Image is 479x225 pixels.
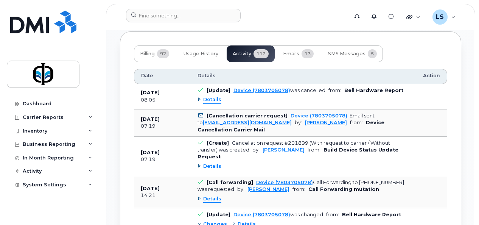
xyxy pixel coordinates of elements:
a: Device (7803705078) [256,180,313,185]
b: [Call forwarding] [207,180,253,185]
span: Details [203,195,221,203]
div: Call Forwarding to [PHONE_NUMBER] was requested [198,180,404,192]
b: Call Forwarding mutation [308,186,379,192]
div: Luciann Sacrey [427,9,461,25]
div: Cancellation request #201899 (With request to carrier / Without transfer) was created [198,140,390,153]
b: [DATE] [141,116,160,122]
span: from: [292,186,305,192]
b: Device Cancellation Carrier Mail [198,120,384,132]
span: by: [295,120,302,125]
span: 5 [368,49,377,58]
span: LS [436,12,444,22]
div: 07:19 [141,123,184,130]
a: [PERSON_NAME] [305,120,347,125]
span: Details [203,96,221,103]
b: [DATE] [141,150,160,155]
div: 08:05 [141,97,184,103]
span: Usage History [184,51,218,57]
div: Quicklinks [401,9,426,25]
span: from: [350,120,363,125]
span: by: [252,147,260,153]
span: from: [328,87,341,93]
a: Device (7803705078) [233,212,290,217]
a: [PERSON_NAME] [263,147,305,153]
div: 14:21 [141,192,184,199]
a: [EMAIL_ADDRESS][DOMAIN_NAME] [203,120,292,125]
b: Bell Hardware Report [342,212,401,217]
span: Billing [140,51,155,57]
input: Find something... [126,9,241,22]
a: [PERSON_NAME] [247,186,289,192]
span: Details [198,72,216,79]
b: [DATE] [141,90,160,95]
span: 92 [157,49,169,58]
span: 13 [302,49,314,58]
span: Date [141,72,153,79]
a: Device (7803705078) [233,87,290,93]
span: by: [237,186,244,192]
span: from: [326,212,339,217]
div: 07:19 [141,156,184,163]
a: Device (7803705078) [291,113,347,119]
span: SMS Messages [328,51,365,57]
b: [Update] [207,212,230,217]
b: Bell Hardware Report [344,87,403,93]
b: [Create] [207,140,229,146]
span: from: [308,147,320,153]
b: [DATE] [141,186,160,191]
th: Action [416,69,447,84]
div: was changed [233,212,323,217]
b: [Cancellation carrier request] [207,113,288,119]
div: was cancelled [233,87,325,93]
span: Emails [283,51,299,57]
span: Details [203,163,221,170]
b: [Update] [207,87,230,93]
